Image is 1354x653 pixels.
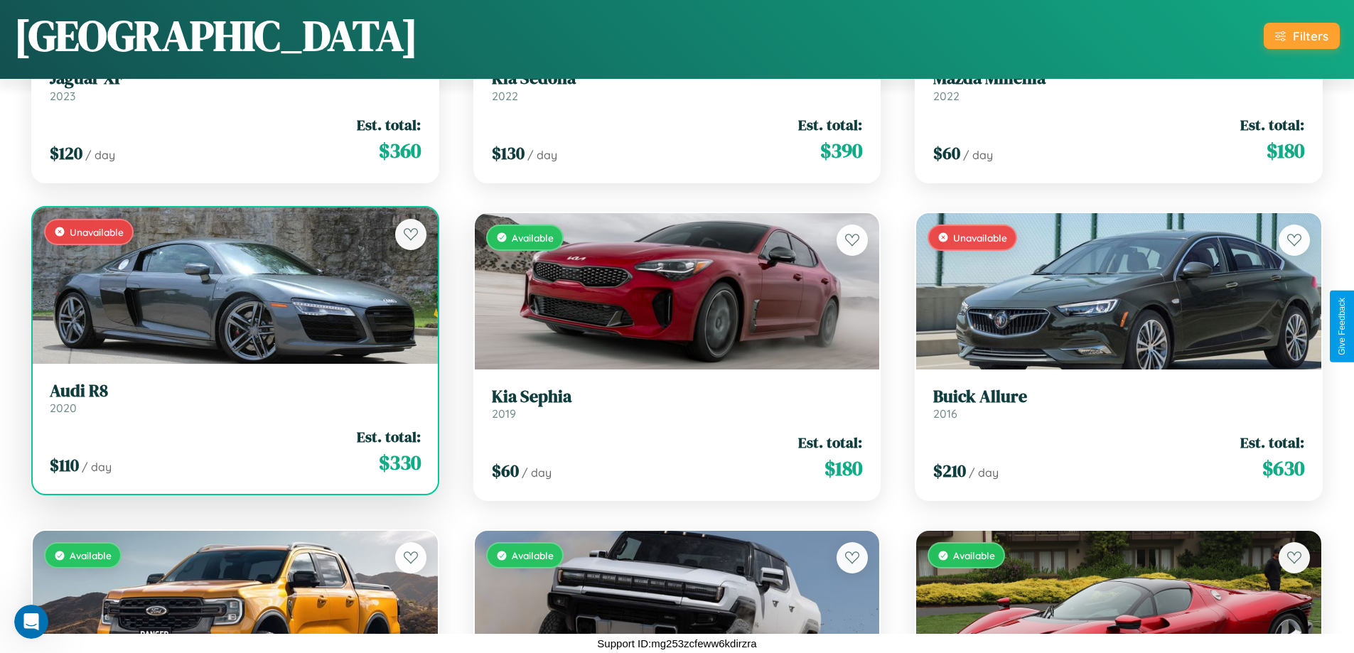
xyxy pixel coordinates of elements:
span: 2022 [492,89,518,103]
span: Available [512,549,554,561]
span: 2019 [492,406,516,421]
a: Audi R82020 [50,381,421,416]
span: Est. total: [798,432,862,453]
div: Filters [1293,28,1328,43]
span: $ 180 [824,454,862,482]
iframe: Intercom live chat [14,605,48,639]
h3: Kia Sephia [492,387,863,407]
span: 2020 [50,401,77,415]
h3: Mazda Millenia [933,68,1304,89]
span: / day [963,148,993,162]
span: $ 330 [379,448,421,477]
button: Filters [1264,23,1340,49]
span: Est. total: [798,114,862,135]
span: 2016 [933,406,957,421]
span: $ 390 [820,136,862,165]
span: Unavailable [953,232,1007,244]
span: $ 60 [933,141,960,165]
span: Available [512,232,554,244]
div: Give Feedback [1337,298,1347,355]
h3: Jaguar XF [50,68,421,89]
span: Available [953,549,995,561]
span: Unavailable [70,226,124,238]
span: Est. total: [1240,114,1304,135]
span: 2023 [50,89,75,103]
span: $ 60 [492,459,519,482]
h3: Audi R8 [50,381,421,401]
span: Est. total: [357,114,421,135]
a: Jaguar XF2023 [50,68,421,103]
a: Kia Sephia2019 [492,387,863,421]
span: / day [85,148,115,162]
span: 2022 [933,89,960,103]
span: / day [522,465,552,480]
span: Available [70,549,112,561]
p: Support ID: mg253zcfeww6kdirzra [597,634,756,653]
span: $ 180 [1267,136,1304,165]
span: $ 110 [50,453,79,477]
span: / day [969,465,999,480]
span: Est. total: [357,426,421,447]
a: Mazda Millenia2022 [933,68,1304,103]
span: $ 120 [50,141,82,165]
span: $ 360 [379,136,421,165]
h3: Kia Sedona [492,68,863,89]
span: $ 130 [492,141,525,165]
h1: [GEOGRAPHIC_DATA] [14,6,418,65]
a: Buick Allure2016 [933,387,1304,421]
span: $ 210 [933,459,966,482]
h3: Buick Allure [933,387,1304,407]
span: / day [527,148,557,162]
span: $ 630 [1262,454,1304,482]
a: Kia Sedona2022 [492,68,863,103]
span: Est. total: [1240,432,1304,453]
span: / day [82,460,112,474]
